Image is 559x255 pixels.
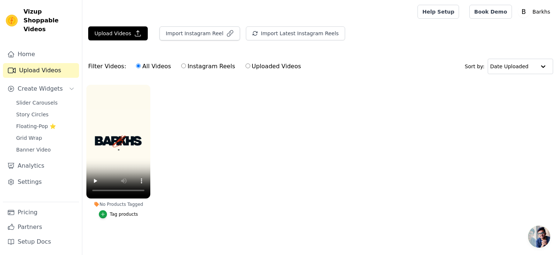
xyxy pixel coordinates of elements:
button: Import Latest Instagram Reels [246,26,345,40]
div: Sort by: [465,59,553,74]
label: Uploaded Videos [245,62,301,71]
a: Story Circles [12,109,79,120]
a: Analytics [3,159,79,173]
a: Home [3,47,79,62]
a: Grid Wrap [12,133,79,143]
a: Pricing [3,205,79,220]
input: All Videos [136,63,141,68]
div: Tag products [110,211,138,217]
button: Create Widgets [3,81,79,96]
span: Create Widgets [18,84,63,93]
text: B [522,8,526,15]
span: Floating-Pop ⭐ [16,123,56,130]
a: Help Setup [418,5,459,19]
p: Barkhs [530,5,553,18]
span: Grid Wrap [16,134,42,142]
button: B Barkhs [518,5,553,18]
a: Slider Carousels [12,98,79,108]
a: Partners [3,220,79,234]
label: Instagram Reels [181,62,235,71]
input: Instagram Reels [181,63,186,68]
span: Slider Carousels [16,99,58,106]
a: Open chat [528,226,550,248]
label: All Videos [136,62,171,71]
span: Vizup Shoppable Videos [24,7,76,34]
button: Tag products [99,210,138,218]
a: Settings [3,175,79,189]
input: Uploaded Videos [246,63,250,68]
a: Upload Videos [3,63,79,78]
a: Book Demo [469,5,512,19]
button: Import Instagram Reel [160,26,240,40]
div: No Products Tagged [86,201,150,207]
a: Setup Docs [3,234,79,249]
img: Vizup [6,15,18,26]
a: Banner Video [12,145,79,155]
div: Filter Videos: [88,58,305,75]
span: Banner Video [16,146,51,153]
span: Story Circles [16,111,49,118]
button: Upload Videos [88,26,148,40]
a: Floating-Pop ⭐ [12,121,79,131]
